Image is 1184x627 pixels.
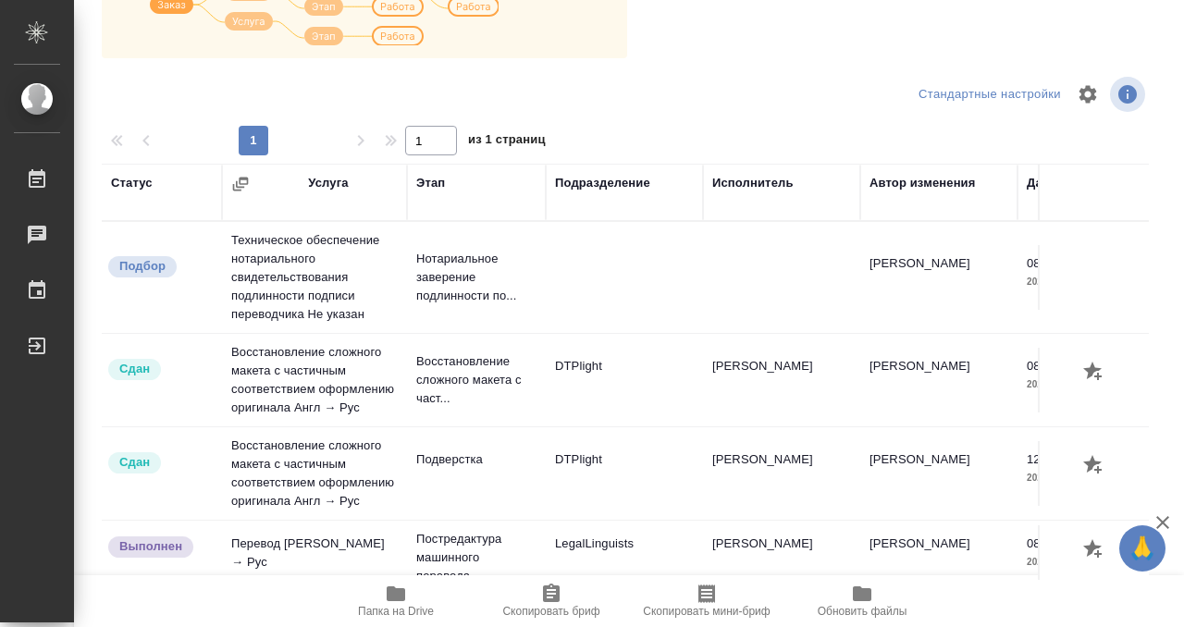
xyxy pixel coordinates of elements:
[222,334,407,426] td: Восстановление сложного макета с частичным соответствием оформлению оригинала Англ → Рус
[231,175,250,193] button: Сгруппировать
[119,453,150,472] p: Сдан
[119,537,182,556] p: Выполнен
[1127,529,1158,568] span: 🙏
[474,575,629,627] button: Скопировать бриф
[1027,375,1128,394] p: 2025
[860,245,1017,310] td: [PERSON_NAME]
[416,250,536,305] p: Нотариальное заверение подлинности по...
[1027,273,1128,291] p: 2025
[1119,525,1165,572] button: 🙏
[546,441,703,506] td: DTPlight
[555,174,650,192] div: Подразделение
[860,348,1017,412] td: [PERSON_NAME]
[119,360,150,378] p: Сдан
[1027,536,1061,550] p: 08.09,
[914,80,1066,109] div: split button
[318,575,474,627] button: Папка на Drive
[1027,359,1061,373] p: 08.09,
[703,348,860,412] td: [PERSON_NAME]
[222,427,407,520] td: Восстановление сложного макета с частичным соответствием оформлению оригинала Англ → Рус
[818,605,907,618] span: Обновить файлы
[546,348,703,412] td: DTPlight
[308,174,348,192] div: Услуга
[860,441,1017,506] td: [PERSON_NAME]
[416,530,536,585] p: Постредактура машинного перевода
[703,441,860,506] td: [PERSON_NAME]
[1027,553,1128,572] p: 2025
[1079,450,1110,482] button: Добавить оценку
[703,525,860,590] td: [PERSON_NAME]
[1110,77,1149,112] span: Посмотреть информацию
[222,525,407,590] td: Перевод [PERSON_NAME] → Рус
[1079,535,1110,566] button: Добавить оценку
[1066,72,1110,117] span: Настроить таблицу
[1079,357,1110,388] button: Добавить оценку
[416,352,536,408] p: Восстановление сложного макета с част...
[1027,256,1061,270] p: 08.09,
[546,525,703,590] td: LegalLinguists
[712,174,794,192] div: Исполнитель
[643,605,770,618] span: Скопировать мини-бриф
[468,129,546,155] span: из 1 страниц
[629,575,784,627] button: Скопировать мини-бриф
[416,174,445,192] div: Этап
[416,450,536,469] p: Подверстка
[860,525,1017,590] td: [PERSON_NAME]
[358,605,434,618] span: Папка на Drive
[869,174,975,192] div: Автор изменения
[784,575,940,627] button: Обновить файлы
[119,257,166,276] p: Подбор
[502,605,599,618] span: Скопировать бриф
[1027,452,1061,466] p: 12.09,
[1027,469,1128,487] p: 2025
[1027,174,1101,192] div: Дата начала
[111,174,153,192] div: Статус
[222,222,407,333] td: Техническое обеспечение нотариального свидетельствования подлинности подписи переводчика Не указан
